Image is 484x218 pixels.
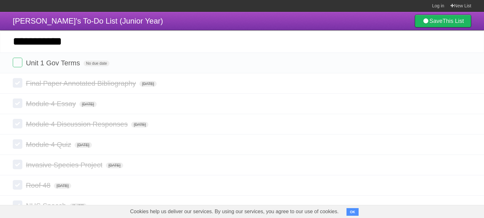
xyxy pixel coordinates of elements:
span: NHS Specch [26,202,68,210]
span: Final Paper Annotated Bibliography [26,79,138,87]
label: Done [13,200,22,210]
label: Done [13,160,22,169]
span: Invasive Species Project [26,161,104,169]
label: Done [13,139,22,149]
label: Done [13,180,22,190]
span: Roof 48 [26,181,52,189]
span: [DATE] [75,142,92,148]
label: Done [13,58,22,67]
b: This List [443,18,464,24]
span: Cookies help us deliver our services. By using our services, you agree to our use of cookies. [124,205,345,218]
span: Module 4 Discussion Responses [26,120,129,128]
a: SaveThis List [415,15,471,27]
label: Done [13,119,22,128]
label: Done [13,78,22,88]
span: Module 4 Quiz [26,141,73,149]
span: [DATE] [54,183,71,189]
span: [DATE] [79,101,97,107]
span: [DATE] [131,122,148,127]
span: [PERSON_NAME]'s To-Do List (Junior Year) [13,17,163,25]
span: No due date [84,61,109,66]
span: Module 4 Essay [26,100,78,108]
button: OK [346,208,359,216]
span: Unit 1 Gov Terms [26,59,82,67]
span: [DATE] [106,163,123,168]
span: [DATE] [70,203,87,209]
span: [DATE] [139,81,157,87]
label: Done [13,98,22,108]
